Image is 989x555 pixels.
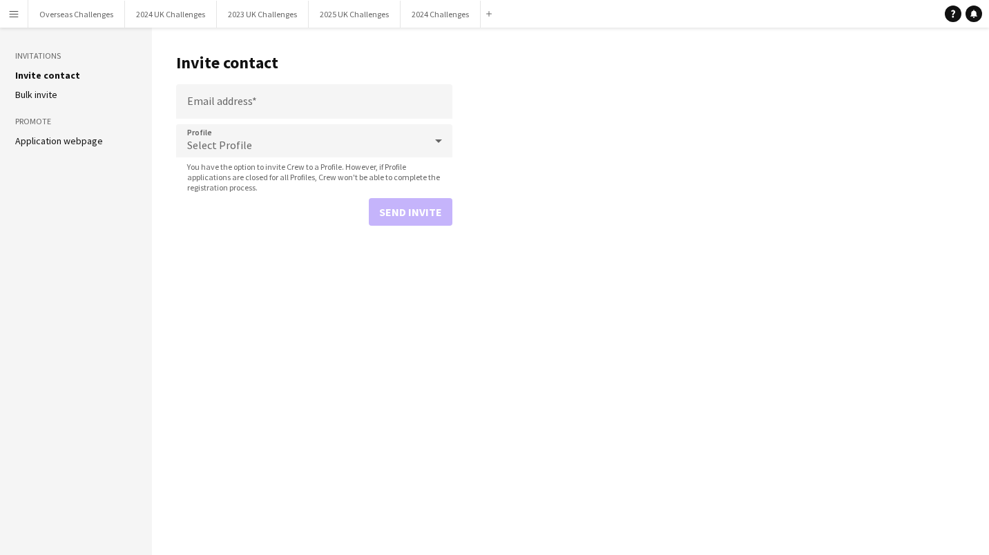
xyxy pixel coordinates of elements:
[176,162,452,193] span: You have the option to invite Crew to a Profile. However, if Profile applications are closed for ...
[15,88,57,101] a: Bulk invite
[125,1,217,28] button: 2024 UK Challenges
[15,69,80,81] a: Invite contact
[309,1,401,28] button: 2025 UK Challenges
[15,50,137,62] h3: Invitations
[15,135,103,147] a: Application webpage
[28,1,125,28] button: Overseas Challenges
[176,52,452,73] h1: Invite contact
[217,1,309,28] button: 2023 UK Challenges
[187,138,252,152] span: Select Profile
[15,115,137,128] h3: Promote
[401,1,481,28] button: 2024 Challenges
